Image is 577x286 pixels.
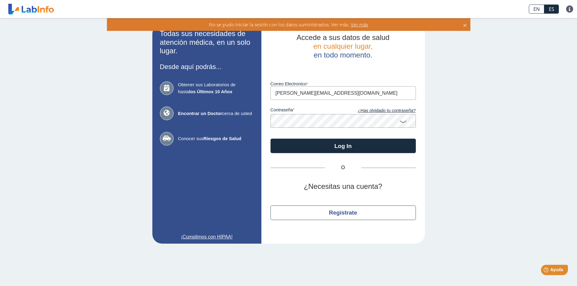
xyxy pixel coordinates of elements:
[270,81,416,86] label: Correo Electronico
[270,205,416,220] button: Regístrate
[178,110,254,117] span: cerca de usted
[160,233,254,241] a: ¡Cumplimos con HIPAA!
[343,107,416,114] a: ¿Has olvidado tu contraseña?
[544,5,559,14] a: ES
[178,111,222,116] b: Encontrar un Doctor
[160,29,254,55] h2: Todas sus necesidades de atención médica, en un solo lugar.
[297,33,390,41] span: Accede a sus datos de salud
[350,21,368,28] span: Ver más
[209,21,350,28] span: No se pudo iniciar la sesión con los datos suministrados. Ver más.
[189,89,232,94] b: los Últimos 10 Años
[270,139,416,153] button: Log In
[523,262,570,279] iframe: Help widget launcher
[325,164,361,171] span: O
[313,42,373,50] span: en cualquier lugar,
[178,81,254,95] span: Obtener sus Laboratorios de hasta
[314,51,372,59] span: en todo momento.
[270,182,416,191] h2: ¿Necesitas una cuenta?
[178,135,254,142] span: Conocer sus
[160,63,254,71] h3: Desde aquí podrás...
[270,107,343,114] label: contraseña
[204,136,241,141] b: Riesgos de Salud
[529,5,544,14] a: EN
